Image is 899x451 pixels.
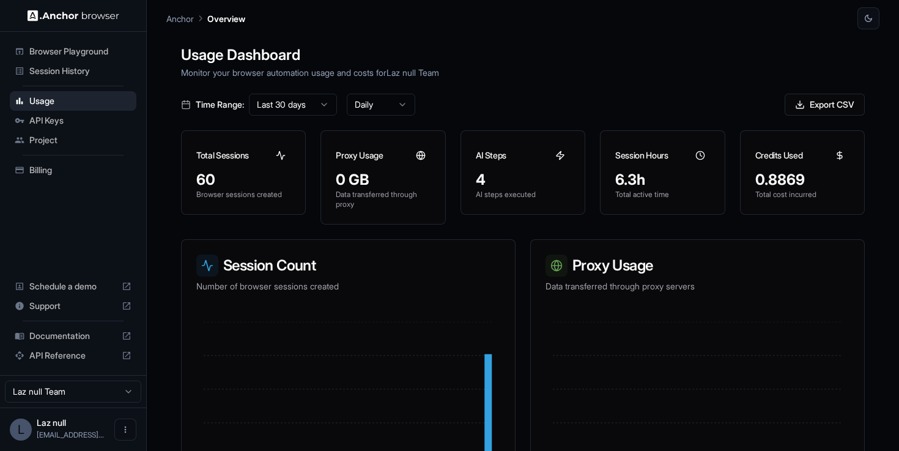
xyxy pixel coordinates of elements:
nav: breadcrumb [166,12,245,25]
div: Documentation [10,326,136,346]
div: 4 [476,170,570,190]
div: Support [10,296,136,316]
h3: AI Steps [476,149,506,162]
div: Schedule a demo [10,277,136,296]
h3: Session Hours [615,149,668,162]
p: AI steps executed [476,190,570,199]
div: 0.8869 [755,170,849,190]
span: API Reference [29,349,117,362]
div: Project [10,130,136,150]
span: Usage [29,95,131,107]
h3: Total Sessions [196,149,249,162]
p: Overview [207,12,245,25]
h1: Usage Dashboard [181,44,865,66]
span: Time Range: [196,99,244,111]
p: Data transferred through proxy [336,190,430,209]
div: API Reference [10,346,136,365]
div: 6.3h [615,170,709,190]
div: Usage [10,91,136,111]
p: Data transferred through proxy servers [546,280,849,293]
span: Documentation [29,330,117,342]
h3: Credits Used [755,149,803,162]
h3: Proxy Usage [336,149,383,162]
span: Schedule a demo [29,280,117,293]
span: Browser Playground [29,45,131,58]
img: Anchor Logo [28,10,119,21]
p: Browser sessions created [196,190,290,199]
div: L [10,419,32,441]
div: API Keys [10,111,136,130]
span: Support [29,300,117,312]
span: Session History [29,65,131,77]
div: Billing [10,160,136,180]
span: Laz null [37,417,66,428]
p: Anchor [166,12,194,25]
p: Total cost incurred [755,190,849,199]
p: Monitor your browser automation usage and costs for Laz null Team [181,66,865,79]
h3: Session Count [196,255,500,277]
div: Browser Playground [10,42,136,61]
button: Export CSV [785,94,865,116]
div: Session History [10,61,136,81]
p: Number of browser sessions created [196,280,500,293]
span: dimazkid@gmail.com [37,430,104,439]
span: API Keys [29,114,131,127]
div: 0 GB [336,170,430,190]
button: Open menu [114,419,136,441]
h3: Proxy Usage [546,255,849,277]
span: Billing [29,164,131,176]
span: Project [29,134,131,146]
div: 60 [196,170,290,190]
p: Total active time [615,190,709,199]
